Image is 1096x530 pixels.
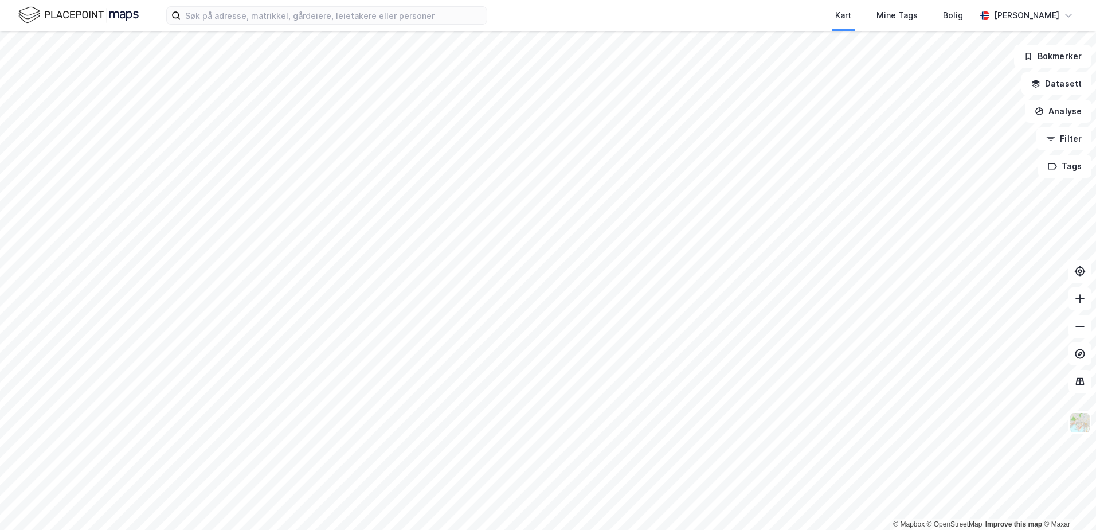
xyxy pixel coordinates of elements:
[1036,127,1091,150] button: Filter
[1069,412,1091,434] img: Z
[943,9,963,22] div: Bolig
[985,520,1042,528] a: Improve this map
[994,9,1059,22] div: [PERSON_NAME]
[1025,100,1091,123] button: Analyse
[18,5,139,25] img: logo.f888ab2527a4732fd821a326f86c7f29.svg
[1038,155,1091,178] button: Tags
[1039,475,1096,530] div: Kontrollprogram for chat
[181,7,487,24] input: Søk på adresse, matrikkel, gårdeiere, leietakere eller personer
[1039,475,1096,530] iframe: Chat Widget
[927,520,983,528] a: OpenStreetMap
[893,520,925,528] a: Mapbox
[835,9,851,22] div: Kart
[1021,72,1091,95] button: Datasett
[1014,45,1091,68] button: Bokmerker
[876,9,918,22] div: Mine Tags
